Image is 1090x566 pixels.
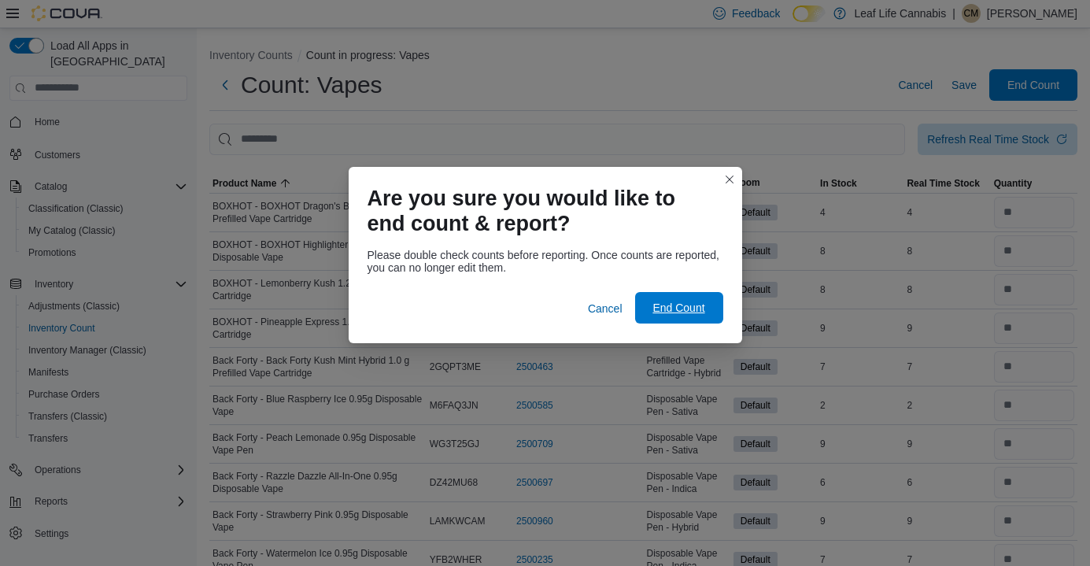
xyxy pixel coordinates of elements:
span: Cancel [588,301,623,316]
button: Closes this modal window [720,170,739,189]
h1: Are you sure you would like to end count & report? [368,186,711,236]
div: Please double check counts before reporting. Once counts are reported, you can no longer edit them. [368,249,723,274]
span: End Count [652,300,704,316]
button: End Count [635,292,723,324]
button: Cancel [582,293,629,324]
